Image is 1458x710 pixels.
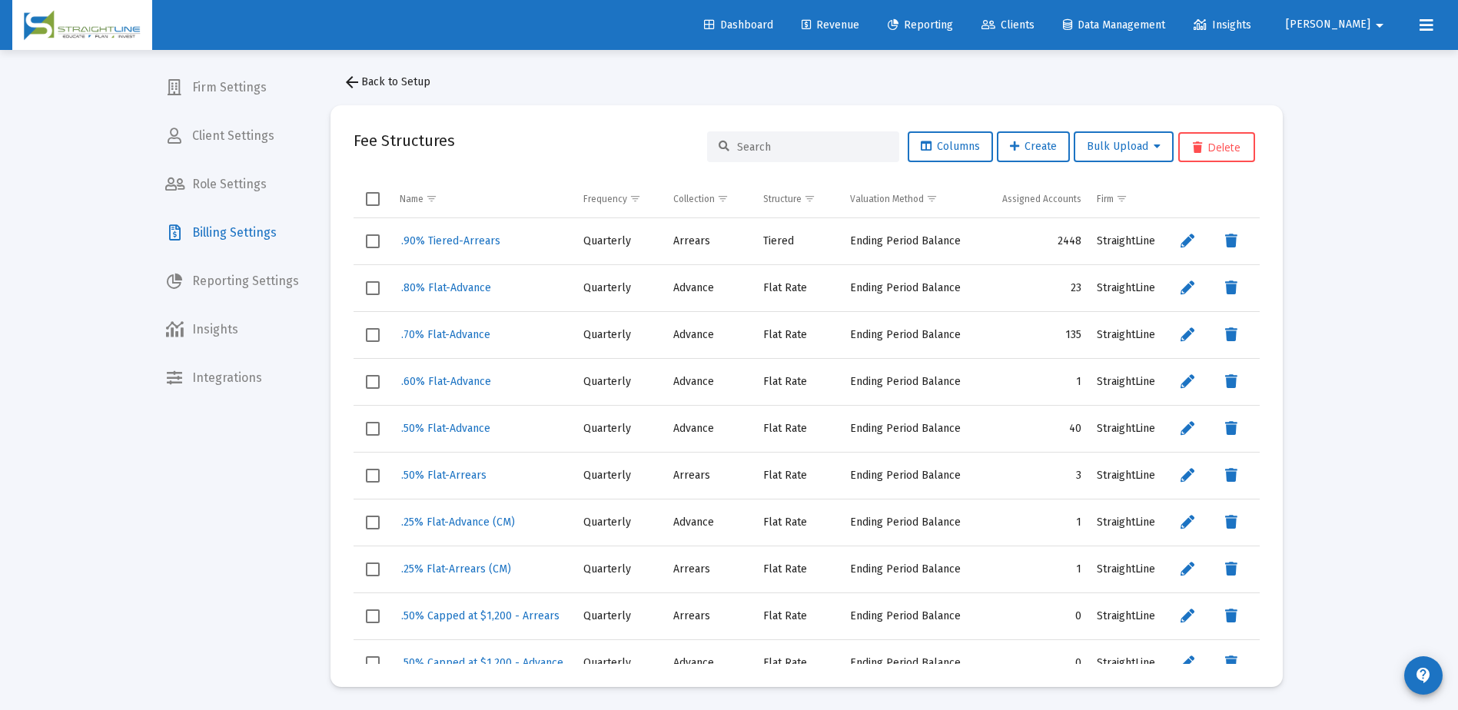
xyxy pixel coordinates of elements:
[842,358,970,405] td: Ending Period Balance
[153,263,311,300] a: Reporting Settings
[1194,18,1251,32] span: Insights
[401,656,563,669] span: .50% Capped at $1,200 - Advance
[704,18,773,32] span: Dashboard
[153,69,311,106] a: Firm Settings
[1164,181,1259,217] td: Column undefined
[426,193,437,204] span: Show filter options for column 'Name'
[153,311,311,348] a: Insights
[1089,452,1164,499] td: StraightLine
[969,546,1089,592] td: 1
[1116,193,1128,204] span: Show filter options for column 'Firm'
[981,18,1035,32] span: Clients
[756,358,842,405] td: Flat Rate
[756,405,842,452] td: Flat Rate
[969,10,1047,41] a: Clients
[1097,193,1114,205] div: Firm
[576,452,666,499] td: Quarterly
[666,311,755,358] td: Advance
[153,360,311,396] a: Integrations
[1087,140,1161,153] span: Bulk Upload
[666,405,755,452] td: Advance
[1010,140,1057,153] span: Create
[756,546,842,592] td: Flat Rate
[366,562,380,576] div: Select row
[756,639,842,686] td: Flat Rate
[666,639,755,686] td: Advance
[756,499,842,546] td: Flat Rate
[153,118,311,154] span: Client Settings
[997,131,1070,162] button: Create
[692,10,785,41] a: Dashboard
[400,652,565,674] button: .50% Capped at $1,200 - Advance
[576,181,666,217] td: Column Frequency
[842,311,970,358] td: Ending Period Balance
[737,141,888,154] input: Search
[401,375,491,388] span: .60% Flat-Advance
[969,639,1089,686] td: 0
[908,131,993,162] button: Columns
[354,128,455,153] h2: Fee Structures
[401,422,490,435] span: .50% Flat-Advance
[842,592,970,639] td: Ending Period Balance
[576,639,666,686] td: Quarterly
[330,67,443,98] button: Back to Setup
[850,193,924,205] div: Valuation Method
[1002,193,1081,205] div: Assigned Accounts
[1089,181,1164,217] td: Column Firm
[1286,18,1370,32] span: [PERSON_NAME]
[1089,546,1164,592] td: StraightLine
[366,516,380,529] div: Select row
[366,234,380,248] div: Select row
[1089,592,1164,639] td: StraightLine
[802,18,859,32] span: Revenue
[756,311,842,358] td: Flat Rate
[717,193,729,204] span: Show filter options for column 'Collection'
[666,499,755,546] td: Advance
[789,10,872,41] a: Revenue
[756,452,842,499] td: Flat Rate
[576,311,666,358] td: Quarterly
[969,592,1089,639] td: 0
[756,264,842,311] td: Flat Rate
[153,214,311,251] a: Billing Settings
[583,193,627,205] div: Frequency
[969,264,1089,311] td: 23
[666,181,755,217] td: Column Collection
[366,469,380,483] div: Select row
[576,405,666,452] td: Quarterly
[576,592,666,639] td: Quarterly
[842,181,970,217] td: Column Valuation Method
[969,405,1089,452] td: 40
[1089,405,1164,452] td: StraightLine
[401,469,487,482] span: .50% Flat-Arrears
[400,277,493,299] button: .80% Flat-Advance
[842,639,970,686] td: Ending Period Balance
[842,405,970,452] td: Ending Period Balance
[400,511,516,533] button: .25% Flat-Advance (CM)
[343,73,361,91] mat-icon: arrow_back
[1414,666,1433,685] mat-icon: contact_support
[1089,311,1164,358] td: StraightLine
[401,234,500,247] span: .90% Tiered-Arrears
[392,181,576,217] td: Column Name
[666,592,755,639] td: Arrears
[1089,218,1164,265] td: StraightLine
[1370,10,1389,41] mat-icon: arrow_drop_down
[673,193,715,205] div: Collection
[401,328,490,341] span: .70% Flat-Advance
[400,193,423,205] div: Name
[153,166,311,203] a: Role Settings
[842,452,970,499] td: Ending Period Balance
[366,328,380,342] div: Select row
[366,192,380,206] div: Select all
[1178,132,1255,162] button: Delete
[401,609,560,622] span: .50% Capped at $1,200 - Arrears
[366,375,380,389] div: Select row
[366,281,380,295] div: Select row
[763,193,802,205] div: Structure
[400,323,492,346] button: .70% Flat-Advance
